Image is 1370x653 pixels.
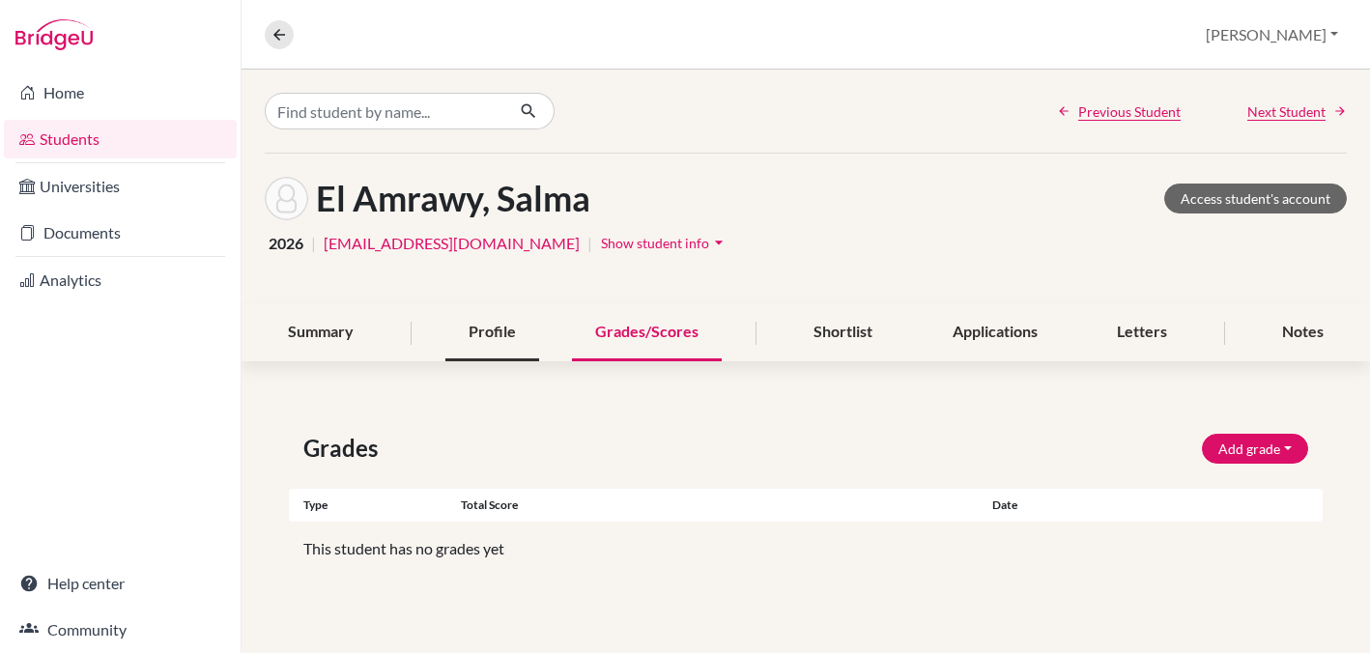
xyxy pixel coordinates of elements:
[4,261,237,299] a: Analytics
[572,304,722,361] div: Grades/Scores
[587,232,592,255] span: |
[1247,101,1347,122] a: Next Student
[601,235,709,251] span: Show student info
[1094,304,1190,361] div: Letters
[269,232,303,255] span: 2026
[311,232,316,255] span: |
[1164,184,1347,213] a: Access student's account
[600,228,729,258] button: Show student infoarrow_drop_down
[4,564,237,603] a: Help center
[303,537,1308,560] p: This student has no grades yet
[265,304,377,361] div: Summary
[15,19,93,50] img: Bridge-U
[265,177,308,220] img: Salma El Amrawy's avatar
[790,304,896,361] div: Shortlist
[1078,101,1181,122] span: Previous Student
[1057,101,1181,122] a: Previous Student
[4,120,237,158] a: Students
[1197,16,1347,53] button: [PERSON_NAME]
[289,497,461,514] div: Type
[1259,304,1347,361] div: Notes
[1247,101,1326,122] span: Next Student
[324,232,580,255] a: [EMAIL_ADDRESS][DOMAIN_NAME]
[303,431,385,466] span: Grades
[316,178,590,219] h1: El Amrawy, Salma
[929,304,1061,361] div: Applications
[1202,434,1308,464] button: Add grade
[978,497,1237,514] div: Date
[4,610,237,649] a: Community
[265,93,504,129] input: Find student by name...
[445,304,539,361] div: Profile
[461,497,978,514] div: Total score
[4,73,237,112] a: Home
[709,233,728,252] i: arrow_drop_down
[4,213,237,252] a: Documents
[4,167,237,206] a: Universities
